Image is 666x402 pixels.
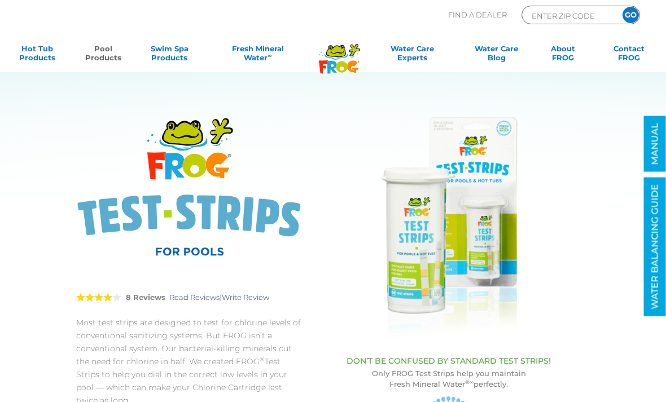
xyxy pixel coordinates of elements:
span: 4 [76,293,112,302]
sup: ® [260,356,265,363]
p: Find A Dealer [448,6,507,24]
a: Hot TubProducts [11,44,63,67]
a: Water CareExperts [369,44,456,67]
a: Write Review [222,293,269,302]
img: Frog Products Logo [313,29,366,74]
h3: DON’T BE CONFUSED BY STANDARD TEST STRIPS! [325,356,573,365]
p: Only FROG Test Strips help you maintain Fresh Mineral Water perfectly. [325,368,573,390]
a: PoolProducts [77,44,129,67]
sup: ∞ [268,52,271,59]
a: Read Reviews [169,293,220,302]
input: GO [623,7,639,23]
sup: ®∞ [465,379,474,385]
a: WATER BALANCING GUIDE [644,178,666,316]
a: Water CareBlog [471,44,522,67]
a: Swim SpaProducts [144,44,195,67]
a: Fresh MineralWater∞ [210,44,306,67]
strong: 8 Reviews [126,293,165,302]
a: MANUAL [644,116,666,172]
a: ContactFROG [603,44,655,67]
div: | [76,280,301,316]
img: Product Logo [76,117,301,256]
a: AboutFROG [537,44,589,67]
